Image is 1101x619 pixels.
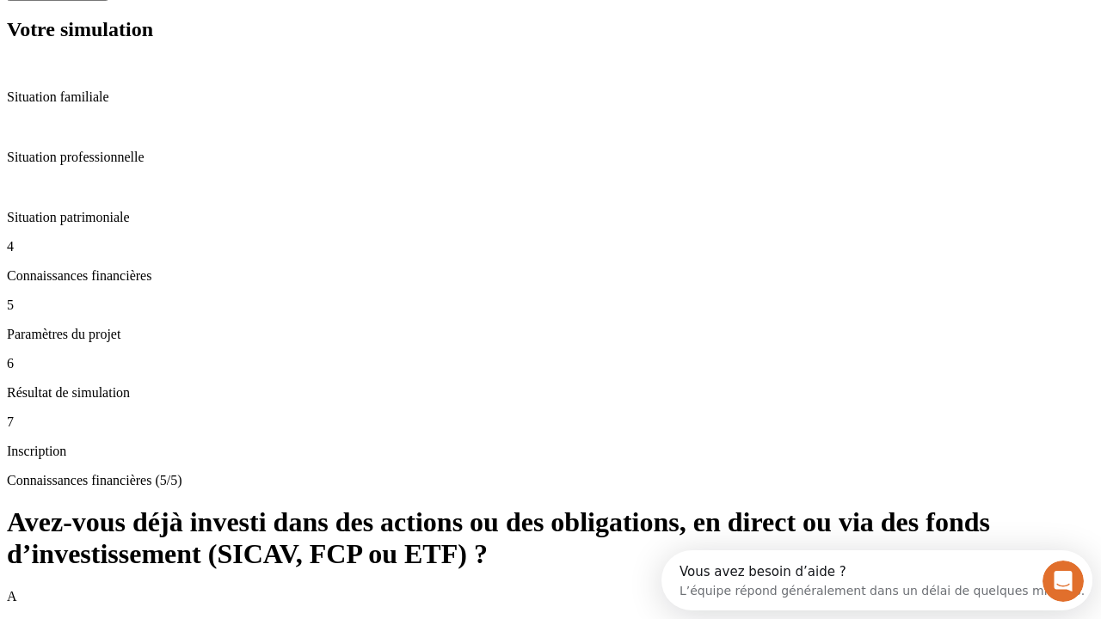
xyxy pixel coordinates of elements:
p: Connaissances financières [7,268,1094,284]
p: 7 [7,414,1094,430]
p: 6 [7,356,1094,371]
p: 4 [7,239,1094,254]
div: L’équipe répond généralement dans un délai de quelques minutes. [18,28,423,46]
p: Situation patrimoniale [7,210,1094,225]
h2: Votre simulation [7,18,1094,41]
p: 5 [7,297,1094,313]
div: Ouvrir le Messenger Intercom [7,7,474,54]
p: Situation familiale [7,89,1094,105]
p: Inscription [7,444,1094,459]
p: A [7,589,1094,604]
iframe: Intercom live chat [1043,561,1084,602]
p: Paramètres du projet [7,327,1094,342]
p: Situation professionnelle [7,150,1094,165]
h1: Avez-vous déjà investi dans des actions ou des obligations, en direct ou via des fonds d’investis... [7,506,1094,570]
iframe: Intercom live chat discovery launcher [661,550,1092,610]
p: Résultat de simulation [7,385,1094,401]
div: Vous avez besoin d’aide ? [18,15,423,28]
p: Connaissances financières (5/5) [7,473,1094,488]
